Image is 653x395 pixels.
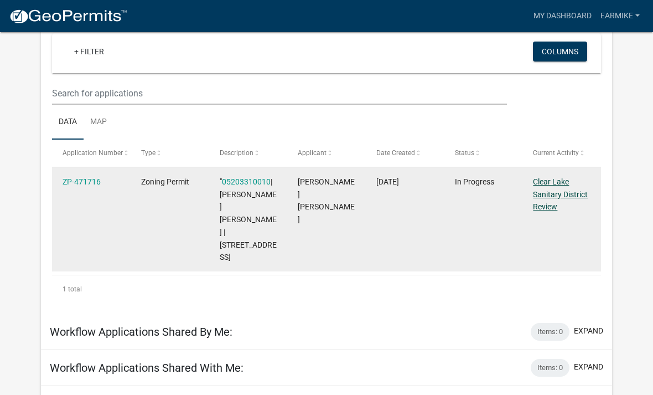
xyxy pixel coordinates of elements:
[84,105,113,140] a: Map
[522,140,601,166] datatable-header-cell: Current Activity
[52,140,131,166] datatable-header-cell: Application Number
[52,105,84,140] a: Data
[298,149,326,157] span: Applicant
[574,325,603,337] button: expand
[141,149,156,157] span: Type
[366,140,444,166] datatable-header-cell: Date Created
[531,359,569,377] div: Items: 0
[287,140,366,166] datatable-header-cell: Applicant
[63,177,101,186] a: ZP-471716
[52,275,601,303] div: 1 total
[209,140,287,166] datatable-header-cell: Description
[455,177,494,186] span: In Progress
[222,177,271,186] a: 05203310010
[50,361,243,375] h5: Workflow Applications Shared With Me:
[376,177,399,186] span: 08/31/2025
[50,325,232,338] h5: Workflow Applications Shared By Me:
[131,140,209,166] datatable-header-cell: Type
[455,149,474,157] span: Status
[63,149,123,157] span: Application Number
[531,323,569,341] div: Items: 0
[65,42,113,61] a: + Filter
[533,149,579,157] span: Current Activity
[298,177,355,224] span: Michael Dean Smith
[52,82,507,105] input: Search for applications
[596,6,644,27] a: EarMike
[41,13,612,314] div: collapse
[444,140,523,166] datatable-header-cell: Status
[376,149,415,157] span: Date Created
[220,177,277,262] span: "05203310010 | SMITH MICHAEL DEAN | 2424 242ND ST
[529,6,596,27] a: My Dashboard
[533,177,588,212] a: Clear Lake Sanitary District Review
[220,149,253,157] span: Description
[533,42,587,61] button: Columns
[574,361,603,373] button: expand
[141,177,189,186] span: Zoning Permit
